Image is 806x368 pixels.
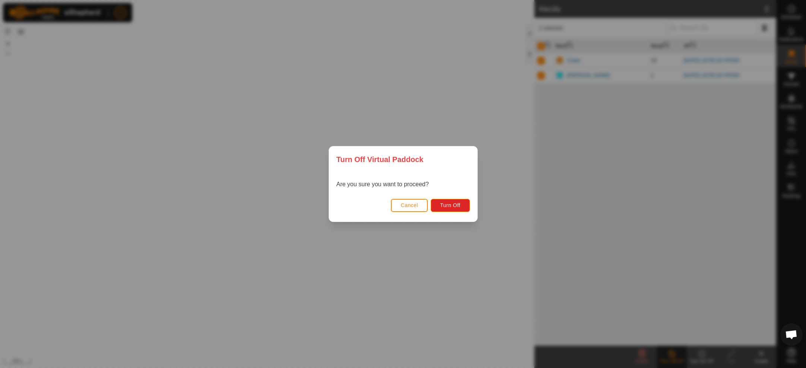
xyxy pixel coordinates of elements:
[780,323,803,346] div: Open chat
[431,199,470,212] button: Turn Off
[391,199,428,212] button: Cancel
[440,202,461,208] span: Turn Off
[401,202,418,208] span: Cancel
[336,180,429,189] p: Are you sure you want to proceed?
[336,154,424,165] span: Turn Off Virtual Paddock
